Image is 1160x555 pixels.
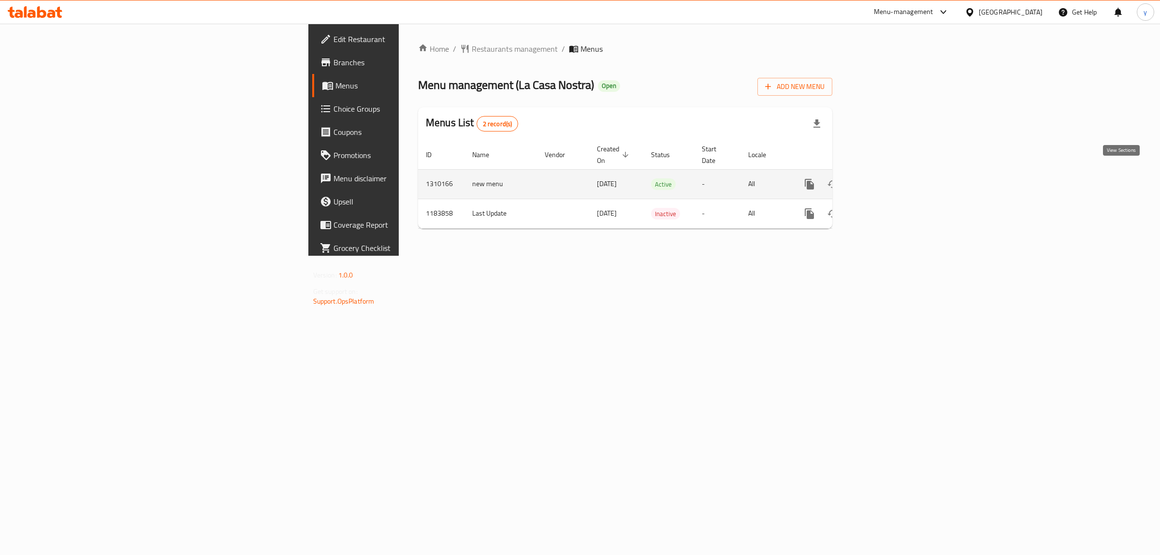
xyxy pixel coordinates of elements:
[651,208,680,219] span: Inactive
[580,43,603,55] span: Menus
[598,80,620,92] div: Open
[562,43,565,55] li: /
[333,33,494,45] span: Edit Restaurant
[333,103,494,115] span: Choice Groups
[312,190,502,213] a: Upsell
[418,74,594,96] span: Menu management ( La Casa Nostra )
[798,202,821,225] button: more
[651,149,682,161] span: Status
[460,43,558,55] a: Restaurants management
[472,43,558,55] span: Restaurants management
[874,6,933,18] div: Menu-management
[597,177,617,190] span: [DATE]
[598,82,620,90] span: Open
[426,149,444,161] span: ID
[790,140,899,170] th: Actions
[651,179,676,190] span: Active
[312,213,502,236] a: Coverage Report
[798,173,821,196] button: more
[418,140,899,229] table: enhanced table
[757,78,832,96] button: Add New Menu
[472,149,502,161] span: Name
[312,97,502,120] a: Choice Groups
[597,207,617,219] span: [DATE]
[312,236,502,260] a: Grocery Checklist
[477,116,519,131] div: Total records count
[333,149,494,161] span: Promotions
[333,196,494,207] span: Upsell
[418,43,832,55] nav: breadcrumb
[1144,7,1147,17] span: y
[312,28,502,51] a: Edit Restaurant
[338,269,353,281] span: 1.0.0
[821,202,844,225] button: Change Status
[477,119,518,129] span: 2 record(s)
[312,167,502,190] a: Menu disclaimer
[312,120,502,144] a: Coupons
[748,149,779,161] span: Locale
[694,169,740,199] td: -
[312,74,502,97] a: Menus
[313,285,358,298] span: Get support on:
[333,126,494,138] span: Coupons
[333,242,494,254] span: Grocery Checklist
[333,219,494,231] span: Coverage Report
[740,199,790,228] td: All
[979,7,1043,17] div: [GEOGRAPHIC_DATA]
[333,173,494,184] span: Menu disclaimer
[805,112,828,135] div: Export file
[702,143,729,166] span: Start Date
[597,143,632,166] span: Created On
[545,149,578,161] span: Vendor
[765,81,825,93] span: Add New Menu
[740,169,790,199] td: All
[821,173,844,196] button: Change Status
[312,51,502,74] a: Branches
[333,57,494,68] span: Branches
[651,178,676,190] div: Active
[426,116,518,131] h2: Menus List
[313,295,375,307] a: Support.OpsPlatform
[312,144,502,167] a: Promotions
[694,199,740,228] td: -
[313,269,337,281] span: Version:
[335,80,494,91] span: Menus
